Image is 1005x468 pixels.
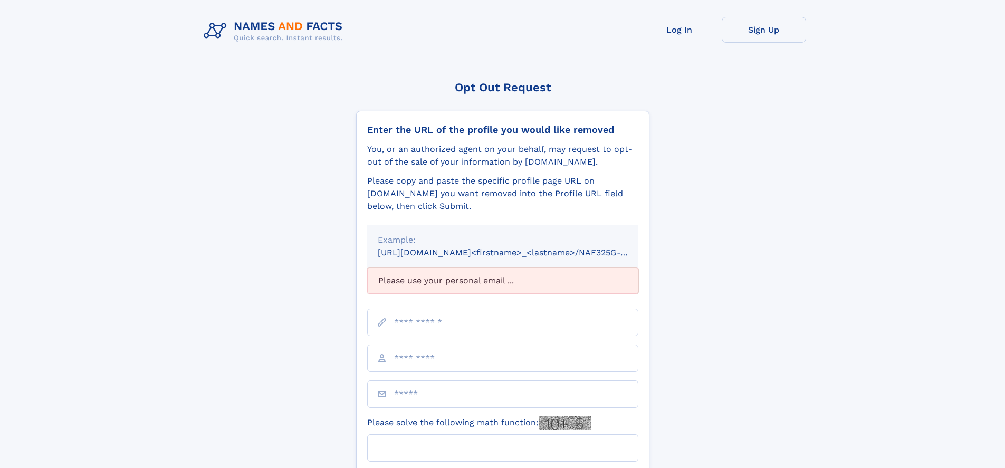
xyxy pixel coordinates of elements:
div: Enter the URL of the profile you would like removed [367,124,638,136]
small: [URL][DOMAIN_NAME]<firstname>_<lastname>/NAF325G-xxxxxxxx [378,247,658,257]
div: Example: [378,234,628,246]
div: Please use your personal email ... [367,268,638,294]
img: Logo Names and Facts [199,17,351,45]
a: Log In [637,17,722,43]
div: Please copy and paste the specific profile page URL on [DOMAIN_NAME] you want removed into the Pr... [367,175,638,213]
a: Sign Up [722,17,806,43]
div: Opt Out Request [356,81,649,94]
div: You, or an authorized agent on your behalf, may request to opt-out of the sale of your informatio... [367,143,638,168]
label: Please solve the following math function: [367,416,591,430]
